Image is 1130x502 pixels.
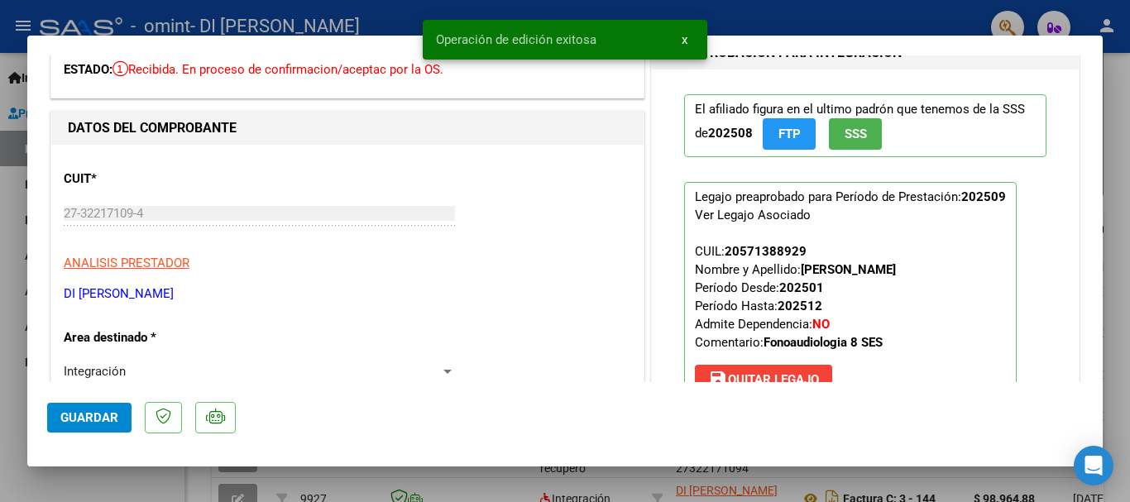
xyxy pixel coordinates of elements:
span: CUIL: Nombre y Apellido: Período Desde: Período Hasta: Admite Dependencia: [695,244,896,350]
strong: NO [812,317,830,332]
p: DI [PERSON_NAME] [64,284,631,304]
p: Area destinado * [64,328,234,347]
button: Guardar [47,403,132,433]
span: ANALISIS PRESTADOR [64,256,189,270]
div: PREAPROBACIÓN PARA INTEGRACION [652,69,1079,439]
button: x [668,25,701,55]
div: Ver Legajo Asociado [695,206,811,224]
p: CUIT [64,170,234,189]
button: SSS [829,118,882,149]
span: FTP [778,127,801,142]
strong: Fonoaudiologia 8 SES [764,335,883,350]
div: Open Intercom Messenger [1074,446,1113,485]
strong: 202501 [779,280,824,295]
span: Operación de edición exitosa [436,31,596,48]
strong: DATOS DEL COMPROBANTE [68,120,237,136]
strong: 202512 [778,299,822,313]
span: Quitar Legajo [708,372,819,387]
button: Quitar Legajo [695,365,832,394]
span: Comentario: [695,335,883,350]
span: Guardar [60,410,118,425]
strong: [PERSON_NAME] [801,262,896,277]
strong: 202509 [961,189,1006,204]
span: SSS [845,127,867,142]
strong: 202508 [708,126,753,141]
p: El afiliado figura en el ultimo padrón que tenemos de la SSS de [684,94,1046,156]
p: Legajo preaprobado para Período de Prestación: [684,182,1017,402]
span: Recibida. En proceso de confirmacion/aceptac por la OS. [113,62,443,77]
span: Integración [64,364,126,379]
mat-icon: save [708,369,728,389]
div: 20571388929 [725,242,807,261]
span: ESTADO: [64,62,113,77]
span: x [682,32,687,47]
button: FTP [763,118,816,149]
